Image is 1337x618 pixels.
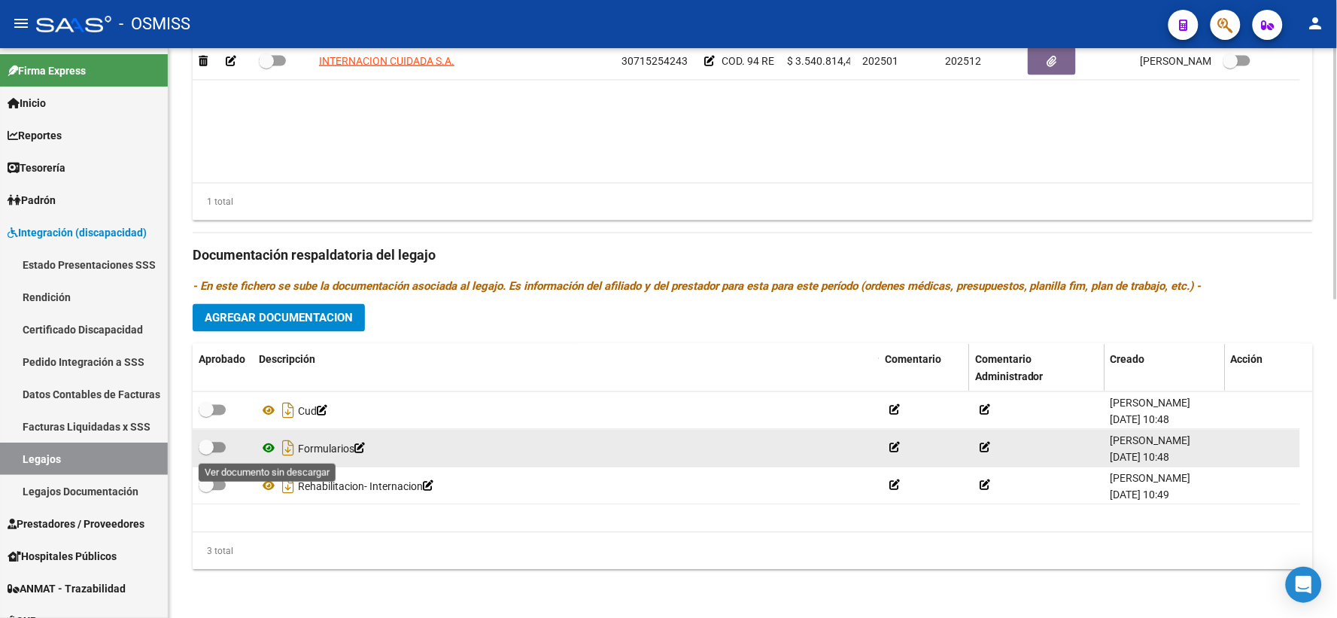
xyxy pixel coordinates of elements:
span: Padrón [8,192,56,209]
span: [PERSON_NAME] [DATE] [1141,55,1259,67]
span: Inicio [8,95,46,111]
span: Comentario [885,354,941,366]
span: Integración (discapacidad) [8,224,147,241]
span: ANMAT - Trazabilidad [8,580,126,597]
span: [PERSON_NAME] [1111,435,1191,447]
datatable-header-cell: Comentario Administrador [969,344,1105,394]
datatable-header-cell: Acción [1225,344,1300,394]
span: [DATE] 10:49 [1111,489,1170,501]
div: Formularios [259,437,873,461]
span: 202512 [945,55,981,67]
span: Reportes [8,127,62,144]
span: COD. 94 REHABILITACION- INTERNACION [722,55,918,67]
span: Firma Express [8,62,86,79]
span: [DATE] 10:48 [1111,414,1170,426]
span: Agregar Documentacion [205,312,353,325]
span: [PERSON_NAME] [1111,397,1191,409]
i: - En este fichero se sube la documentación asociada al legajo. Es información del afiliado y del ... [193,280,1202,294]
span: Creado [1111,354,1145,366]
button: Agregar Documentacion [193,304,365,332]
div: Rehabilitacion- Internacion [259,474,873,498]
datatable-header-cell: Comentario [879,344,969,394]
span: Comentario Administrador [975,354,1044,383]
i: Descargar documento [278,474,298,498]
datatable-header-cell: Descripción [253,344,879,394]
datatable-header-cell: Aprobado [193,344,253,394]
span: Descripción [259,354,315,366]
span: 202501 [862,55,898,67]
span: $ 3.540.814,47 [787,55,858,67]
mat-icon: menu [12,14,30,32]
i: Descargar documento [278,437,298,461]
div: 3 total [193,543,233,560]
span: [PERSON_NAME] [1111,473,1191,485]
span: Tesorería [8,160,65,176]
span: Prestadores / Proveedores [8,516,144,532]
datatable-header-cell: Creado [1105,344,1225,394]
div: Open Intercom Messenger [1286,567,1322,603]
span: Hospitales Públicos [8,548,117,565]
h3: Documentación respaldatoria del legajo [193,245,1313,266]
span: Acción [1231,354,1263,366]
mat-icon: person [1307,14,1325,32]
div: 1 total [193,194,233,211]
i: Descargar documento [278,399,298,423]
span: Aprobado [199,354,245,366]
span: INTERNACION CUIDADA S.A. [319,55,454,67]
span: - OSMISS [119,8,190,41]
span: [DATE] 10:48 [1111,452,1170,464]
span: 30715254243 [621,55,688,67]
div: Cud [259,399,873,423]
